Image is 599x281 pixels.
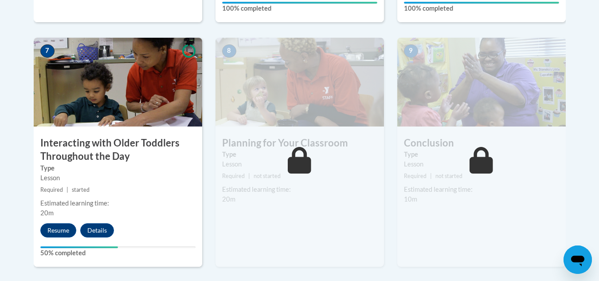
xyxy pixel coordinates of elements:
[72,186,90,193] span: started
[222,4,377,13] label: 100% completed
[40,198,196,208] div: Estimated learning time:
[404,173,427,179] span: Required
[40,186,63,193] span: Required
[248,173,250,179] span: |
[222,173,245,179] span: Required
[404,150,559,159] label: Type
[222,185,377,194] div: Estimated learning time:
[40,163,196,173] label: Type
[222,2,377,4] div: Your progress
[397,38,566,127] img: Course Image
[254,173,281,179] span: not started
[397,136,566,150] h3: Conclusion
[34,38,202,127] img: Course Image
[40,209,54,217] span: 20m
[404,4,559,13] label: 100% completed
[40,246,118,248] div: Your progress
[564,245,592,274] iframe: Button to launch messaging window
[40,44,55,58] span: 7
[222,150,377,159] label: Type
[404,44,418,58] span: 9
[222,195,235,203] span: 20m
[34,136,202,164] h3: Interacting with Older Toddlers Throughout the Day
[430,173,432,179] span: |
[80,223,114,237] button: Details
[404,159,559,169] div: Lesson
[435,173,462,179] span: not started
[222,159,377,169] div: Lesson
[404,195,417,203] span: 10m
[67,186,68,193] span: |
[40,223,76,237] button: Resume
[404,185,559,194] div: Estimated learning time:
[215,136,384,150] h3: Planning for Your Classroom
[40,248,196,258] label: 50% completed
[222,44,236,58] span: 8
[404,2,559,4] div: Your progress
[215,38,384,127] img: Course Image
[40,173,196,183] div: Lesson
